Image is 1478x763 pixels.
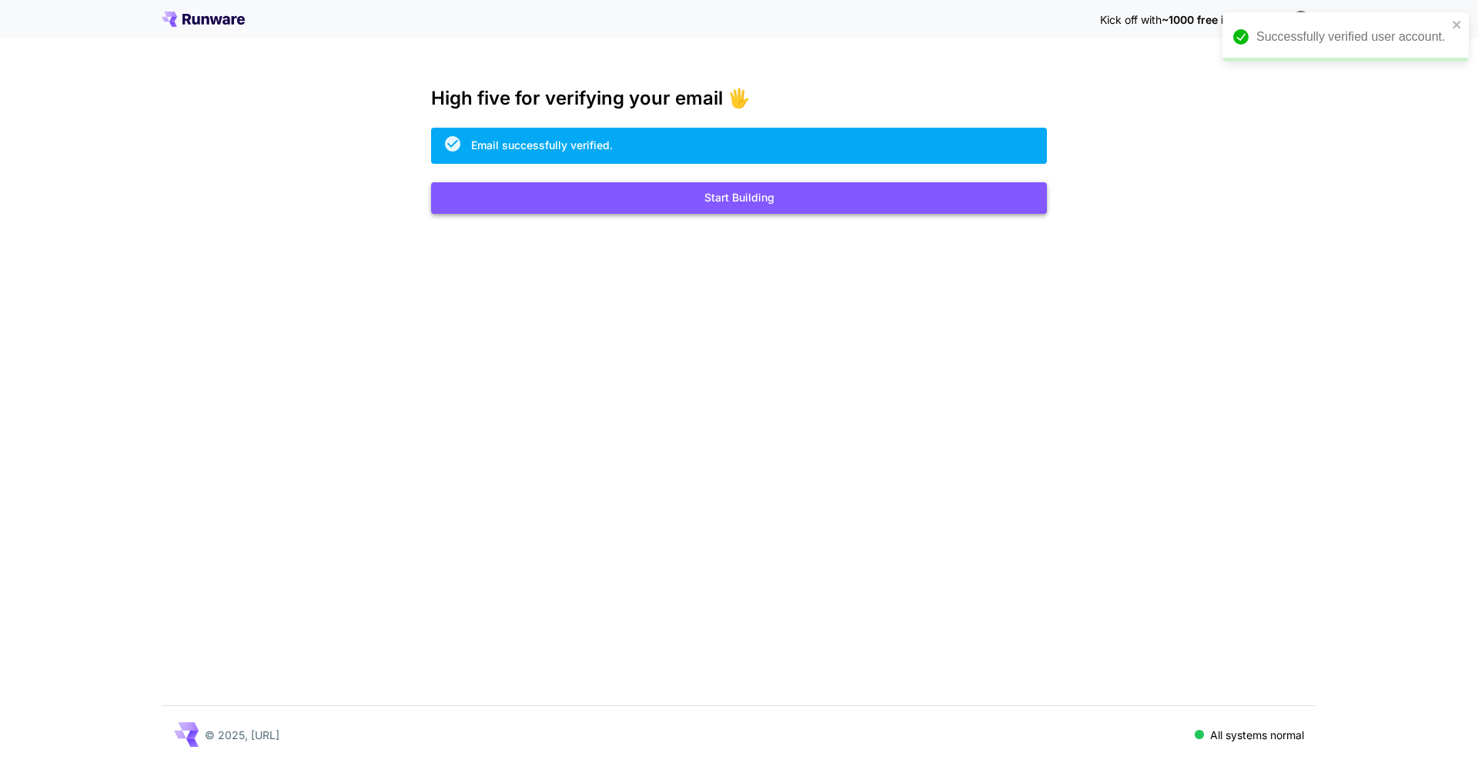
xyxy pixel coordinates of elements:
h3: High five for verifying your email 🖐️ [431,88,1047,109]
p: All systems normal [1210,727,1304,743]
button: Start Building [431,182,1047,214]
button: close [1452,18,1463,31]
span: Kick off with [1100,13,1162,26]
p: © 2025, [URL] [205,727,279,743]
button: In order to qualify for free credit, you need to sign up with a business email address and click ... [1286,3,1316,34]
span: ~1000 free images! 🎈 [1162,13,1279,26]
div: Successfully verified user account. [1256,28,1447,46]
div: Email successfully verified. [471,137,613,153]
